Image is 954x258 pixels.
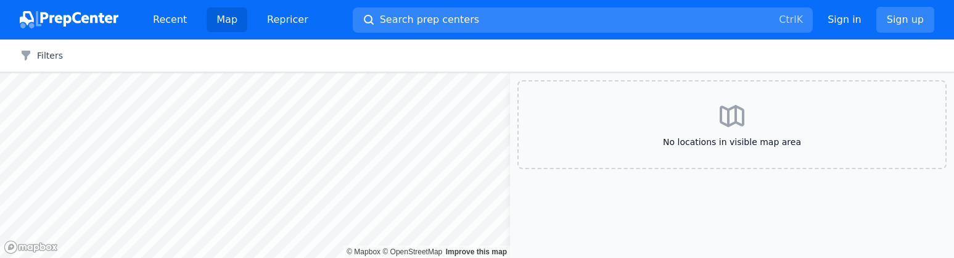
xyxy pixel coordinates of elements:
[353,7,813,33] button: Search prep centersCtrlK
[20,49,63,62] button: Filters
[828,12,861,27] a: Sign in
[446,248,507,256] a: Map feedback
[207,7,247,32] a: Map
[779,14,796,25] kbd: Ctrl
[4,240,58,254] a: Mapbox logo
[143,7,197,32] a: Recent
[347,248,380,256] a: Mapbox
[20,11,118,28] img: PrepCenter
[257,7,318,32] a: Repricer
[380,12,479,27] span: Search prep centers
[876,7,934,33] a: Sign up
[382,248,442,256] a: OpenStreetMap
[538,136,926,148] span: No locations in visible map area
[797,14,804,25] kbd: K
